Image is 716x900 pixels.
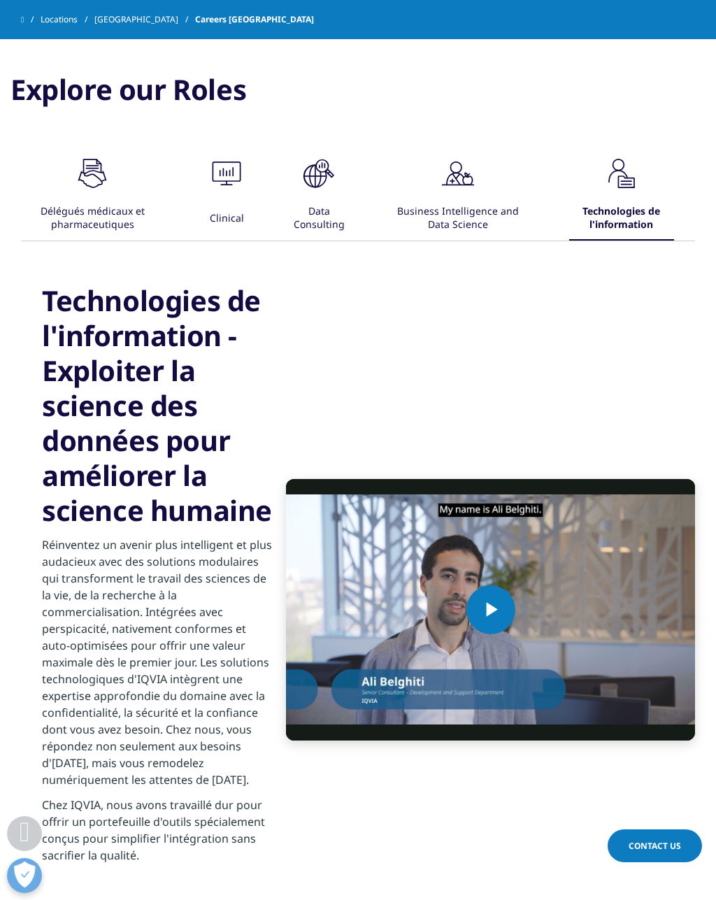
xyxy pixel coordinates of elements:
[629,840,681,852] span: Contact Us
[10,72,706,117] h3: Explore our Roles
[608,829,702,862] a: Contact Us
[289,152,347,241] button: Data Consulting
[21,152,162,241] button: Délégués médicaux et pharmaceutiques
[42,536,272,797] p: Réinventez un avenir plus intelligent et plus audacieux avec des solutions modulaires qui transfo...
[286,479,695,741] video-js: Video Player
[210,197,244,241] div: Clinical
[41,7,94,32] a: Locations
[567,152,674,241] button: Technologies de l'information
[391,197,525,241] div: Business Intelligence and Data Science
[569,197,674,241] div: Technologies de l'information
[42,283,272,528] h3: Technologies de l'information - Exploiter la science des données pour améliorer la science humaine
[466,585,515,634] button: Play Video
[7,858,42,893] button: Ouvrir le centre de préférences
[203,152,248,241] button: Clinical
[23,197,162,241] div: Délégués médicaux et pharmaceutiques
[292,197,347,241] div: Data Consulting
[195,7,314,32] span: Careers [GEOGRAPHIC_DATA]
[389,152,525,241] button: Business Intelligence and Data Science
[42,797,272,872] p: Chez IQVIA, nous avons travaillé dur pour offrir un portefeuille d'outils spécialement conçus pou...
[94,7,195,32] a: [GEOGRAPHIC_DATA]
